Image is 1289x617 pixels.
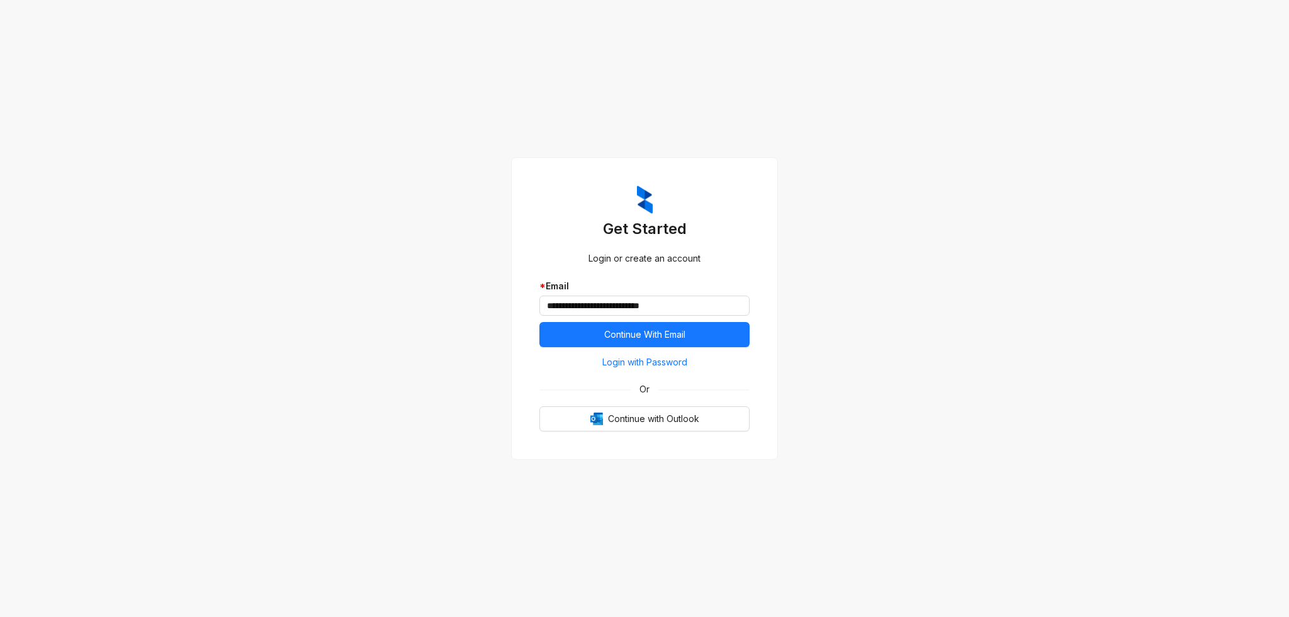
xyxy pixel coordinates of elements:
[631,382,658,396] span: Or
[539,406,750,431] button: OutlookContinue with Outlook
[590,413,603,425] img: Outlook
[637,186,653,214] img: ZumaIcon
[602,355,687,369] span: Login with Password
[604,328,685,342] span: Continue With Email
[539,322,750,347] button: Continue With Email
[539,279,750,293] div: Email
[608,412,699,426] span: Continue with Outlook
[539,219,750,239] h3: Get Started
[539,252,750,265] div: Login or create an account
[539,352,750,372] button: Login with Password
